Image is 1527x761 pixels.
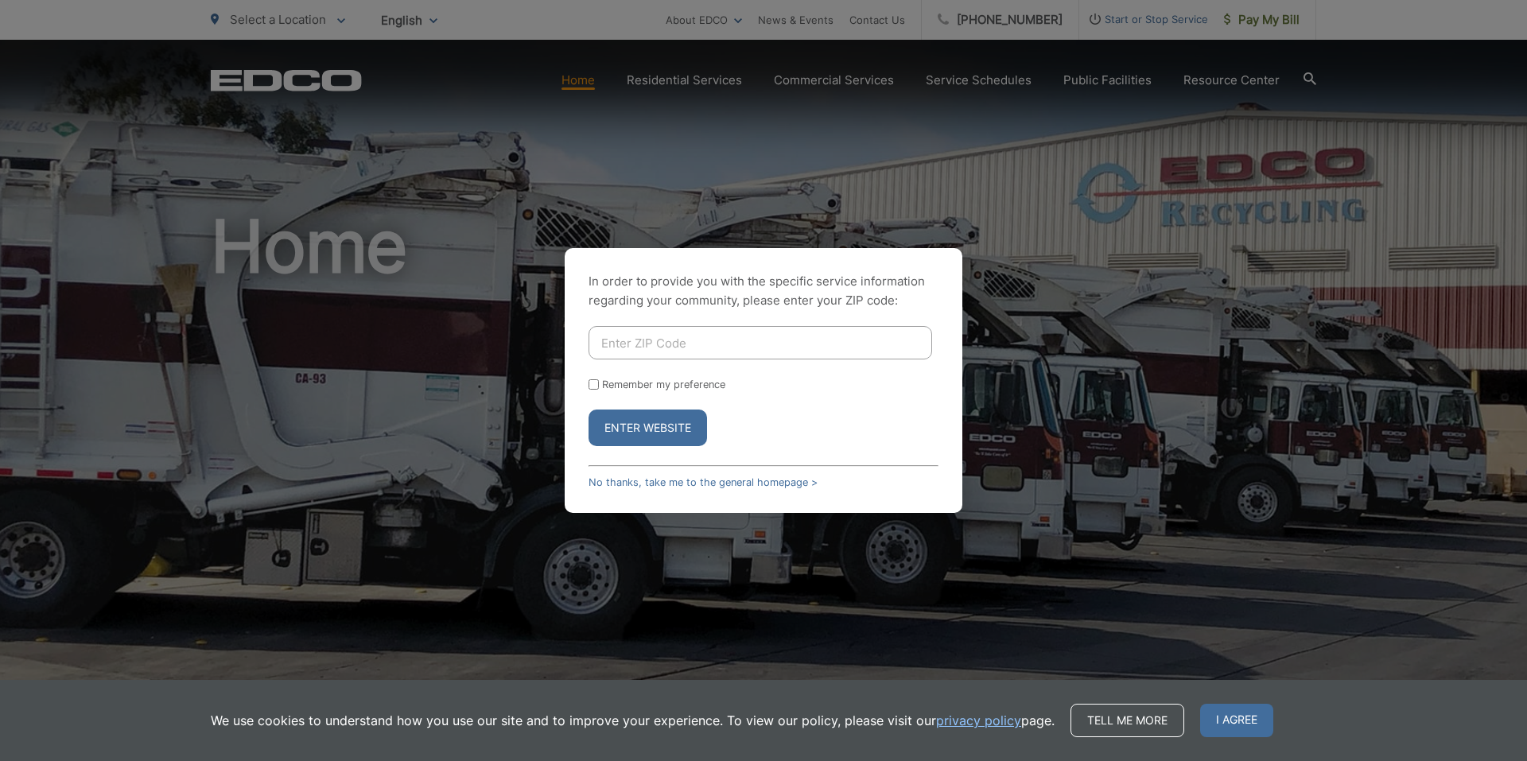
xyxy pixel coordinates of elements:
[589,272,938,310] p: In order to provide you with the specific service information regarding your community, please en...
[1070,704,1184,737] a: Tell me more
[589,326,932,359] input: Enter ZIP Code
[589,476,818,488] a: No thanks, take me to the general homepage >
[602,379,725,390] label: Remember my preference
[1200,704,1273,737] span: I agree
[589,410,707,446] button: Enter Website
[936,711,1021,730] a: privacy policy
[211,711,1055,730] p: We use cookies to understand how you use our site and to improve your experience. To view our pol...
